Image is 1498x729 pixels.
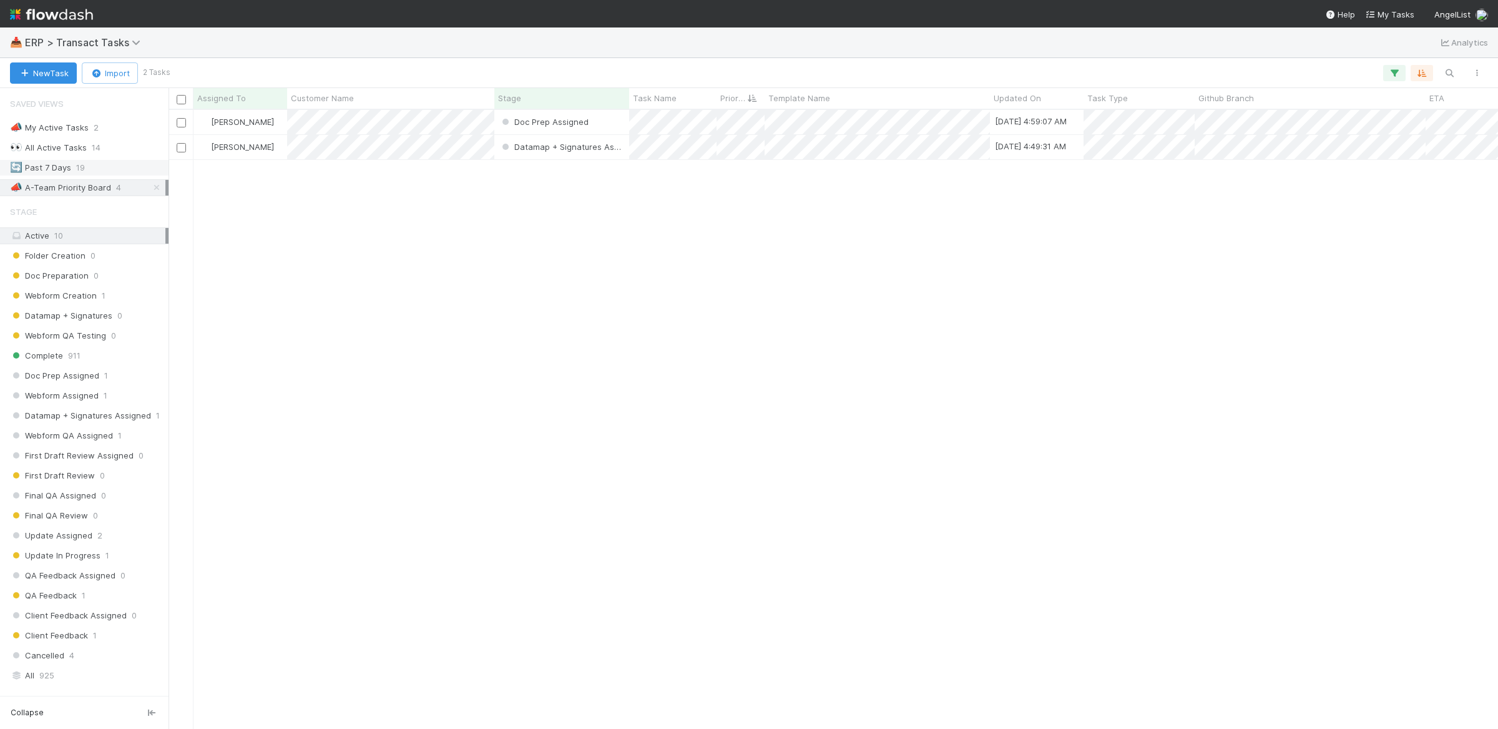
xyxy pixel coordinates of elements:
[132,608,137,623] span: 0
[93,508,98,523] span: 0
[94,268,99,284] span: 0
[10,140,87,156] div: All Active Tasks
[101,488,106,503] span: 0
[54,231,63,241] span: 10
[100,468,105,484] span: 0
[1365,9,1414,19] span: My Tasks
[499,142,640,152] span: Datamap + Signatures Assigned
[1365,8,1414,21] a: My Tasks
[97,528,102,543] span: 2
[1434,9,1471,19] span: AngelList
[10,248,86,264] span: Folder Creation
[10,122,22,132] span: 📣
[10,628,88,643] span: Client Feedback
[117,308,122,324] span: 0
[10,160,71,176] div: Past 7 Days
[499,117,589,127] span: Doc Prep Assigned
[10,668,165,683] div: All
[10,687,64,712] span: Assigned To
[139,448,144,464] span: 0
[10,528,92,543] span: Update Assigned
[1325,8,1355,21] div: Help
[10,228,165,244] div: Active
[10,608,127,623] span: Client Feedback Assigned
[39,668,54,683] span: 925
[211,142,274,152] span: [PERSON_NAME]
[10,199,37,224] span: Stage
[120,568,125,583] span: 0
[11,707,44,718] span: Collapse
[25,36,147,49] span: ERP > Transact Tasks
[10,182,22,192] span: 📣
[104,388,107,404] span: 1
[143,67,170,78] small: 2 Tasks
[111,328,116,344] span: 0
[10,548,100,563] span: Update In Progress
[499,116,589,128] div: Doc Prep Assigned
[995,115,1067,127] div: [DATE] 4:59:07 AM
[10,388,99,404] span: Webform Assigned
[93,628,97,643] span: 1
[720,92,747,104] span: Priority
[995,140,1066,152] div: [DATE] 4:49:31 AM
[199,117,209,127] img: avatar_11833ecc-818b-4748-aee0-9d6cf8466369.png
[10,120,89,136] div: My Active Tasks
[177,118,186,127] input: Toggle Row Selected
[10,428,113,444] span: Webform QA Assigned
[69,648,74,663] span: 4
[177,143,186,152] input: Toggle Row Selected
[633,92,677,104] span: Task Name
[82,62,138,84] button: Import
[82,588,86,603] span: 1
[10,180,111,196] div: A-Team Priority Board
[499,141,623,153] div: Datamap + Signatures Assigned
[1439,35,1488,50] a: Analytics
[105,548,109,563] span: 1
[197,92,246,104] span: Assigned To
[211,117,274,127] span: [PERSON_NAME]
[10,308,112,324] span: Datamap + Signatures
[10,508,88,523] span: Final QA Review
[1429,92,1444,104] span: ETA
[68,348,81,364] span: 911
[10,488,96,503] span: Final QA Assigned
[10,4,93,25] img: logo-inverted-e16ddd16eac7371096b0.svg
[91,248,95,264] span: 0
[10,368,99,384] span: Doc Prep Assigned
[10,348,63,364] span: Complete
[10,62,77,84] button: NewTask
[10,37,22,47] span: 📥
[10,588,77,603] span: QA Feedback
[156,408,160,424] span: 1
[177,95,186,104] input: Toggle All Rows Selected
[1476,9,1488,21] img: avatar_f5fedbe2-3a45-46b0-b9bb-d3935edf1c24.png
[10,448,134,464] span: First Draft Review Assigned
[76,160,85,176] span: 19
[10,648,64,663] span: Cancelled
[10,268,89,284] span: Doc Preparation
[10,288,97,304] span: Webform Creation
[198,116,274,128] div: [PERSON_NAME]
[10,408,151,424] span: Datamap + Signatures Assigned
[498,92,521,104] span: Stage
[118,428,122,444] span: 1
[10,568,115,583] span: QA Feedback Assigned
[1198,92,1254,104] span: Github Branch
[768,92,830,104] span: Template Name
[1087,92,1128,104] span: Task Type
[116,180,121,196] span: 4
[104,368,108,384] span: 1
[92,140,100,156] span: 14
[10,91,64,116] span: Saved Views
[198,141,274,153] div: [PERSON_NAME]
[10,328,106,344] span: Webform QA Testing
[199,142,209,152] img: avatar_11833ecc-818b-4748-aee0-9d6cf8466369.png
[10,162,22,172] span: 🔄
[10,142,22,152] span: 👀
[94,120,99,136] span: 2
[102,288,105,304] span: 1
[10,468,95,484] span: First Draft Review
[291,92,354,104] span: Customer Name
[994,92,1041,104] span: Updated On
